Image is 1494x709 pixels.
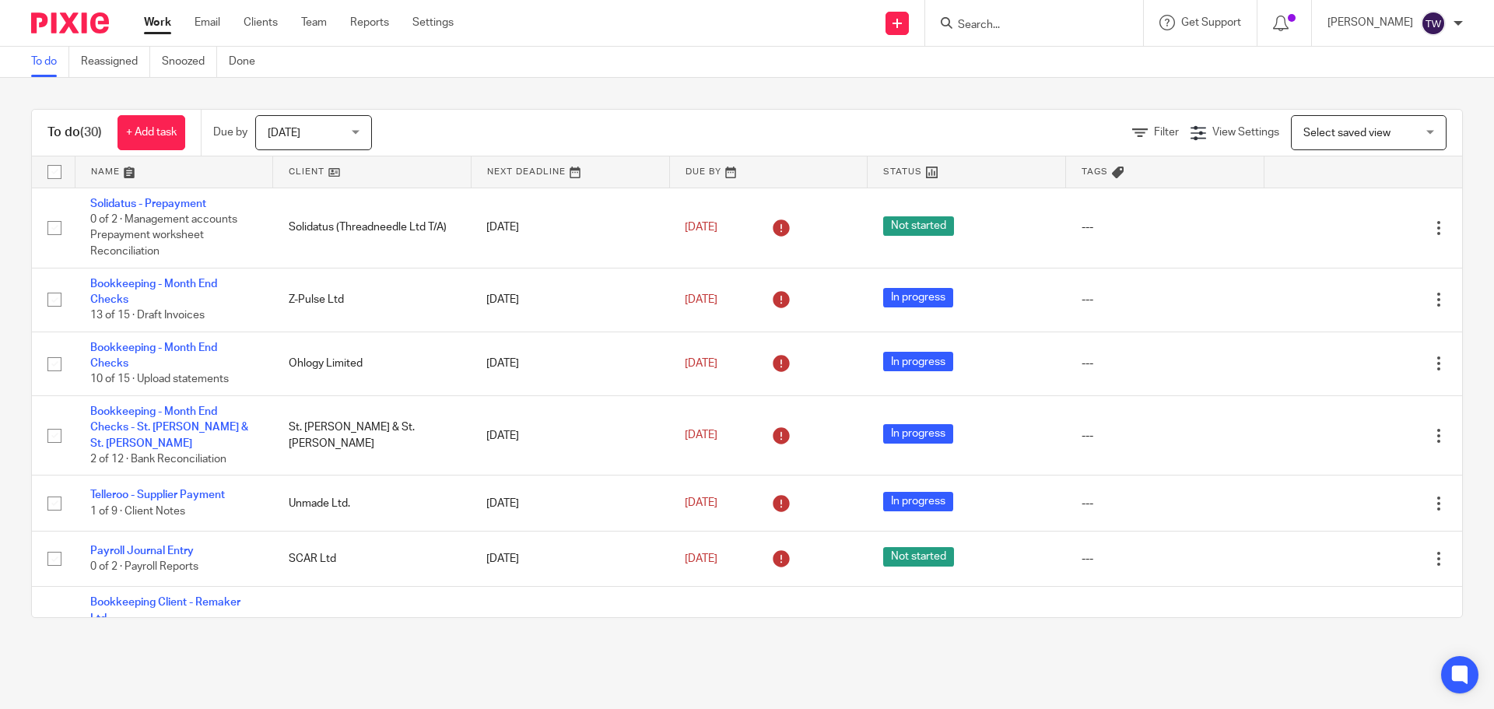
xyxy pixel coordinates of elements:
[685,294,717,305] span: [DATE]
[1082,428,1249,444] div: ---
[956,19,1096,33] input: Search
[685,497,717,508] span: [DATE]
[883,547,954,567] span: Not started
[213,125,247,140] p: Due by
[90,279,217,305] a: Bookkeeping - Month End Checks
[883,424,953,444] span: In progress
[1421,11,1446,36] img: svg%3E
[273,332,472,395] td: Ohlogy Limited
[90,198,206,209] a: Solidatus - Prepayment
[268,128,300,139] span: [DATE]
[80,126,102,139] span: (30)
[1082,292,1249,307] div: ---
[31,12,109,33] img: Pixie
[90,597,240,623] a: Bookkeeping Client - Remaker Ltd
[1327,15,1413,30] p: [PERSON_NAME]
[90,374,229,385] span: 10 of 15 · Upload statements
[273,531,472,586] td: SCAR Ltd
[471,188,669,268] td: [DATE]
[1082,551,1249,567] div: ---
[244,15,278,30] a: Clients
[471,332,669,395] td: [DATE]
[1154,127,1179,138] span: Filter
[273,268,472,332] td: Z-Pulse Ltd
[883,216,954,236] span: Not started
[350,15,389,30] a: Reports
[273,587,472,683] td: Remaker Ltd
[1303,128,1391,139] span: Select saved view
[90,406,248,449] a: Bookkeeping - Month End Checks - St. [PERSON_NAME] & St. [PERSON_NAME]
[883,288,953,307] span: In progress
[273,476,472,531] td: Unmade Ltd.
[195,15,220,30] a: Email
[471,268,669,332] td: [DATE]
[81,47,150,77] a: Reassigned
[90,214,237,257] span: 0 of 2 · Management accounts Prepayment worksheet Reconciliation
[144,15,171,30] a: Work
[229,47,267,77] a: Done
[685,553,717,564] span: [DATE]
[685,358,717,369] span: [DATE]
[1181,17,1241,28] span: Get Support
[47,125,102,141] h1: To do
[471,476,669,531] td: [DATE]
[883,492,953,511] span: In progress
[31,47,69,77] a: To do
[162,47,217,77] a: Snoozed
[471,531,669,586] td: [DATE]
[412,15,454,30] a: Settings
[90,546,194,556] a: Payroll Journal Entry
[1082,356,1249,371] div: ---
[301,15,327,30] a: Team
[471,395,669,476] td: [DATE]
[90,490,225,500] a: Telleroo - Supplier Payment
[117,115,185,150] a: + Add task
[1082,219,1249,235] div: ---
[273,395,472,476] td: St. [PERSON_NAME] & St. [PERSON_NAME]
[1082,496,1249,511] div: ---
[1082,167,1108,176] span: Tags
[471,587,669,683] td: [DATE]
[90,342,217,369] a: Bookkeeping - Month End Checks
[685,430,717,441] span: [DATE]
[1212,127,1279,138] span: View Settings
[90,454,226,465] span: 2 of 12 · Bank Reconciliation
[90,561,198,572] span: 0 of 2 · Payroll Reports
[90,506,185,517] span: 1 of 9 · Client Notes
[90,310,205,321] span: 13 of 15 · Draft Invoices
[685,222,717,233] span: [DATE]
[273,188,472,268] td: Solidatus (Threadneedle Ltd T/A)
[883,352,953,371] span: In progress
